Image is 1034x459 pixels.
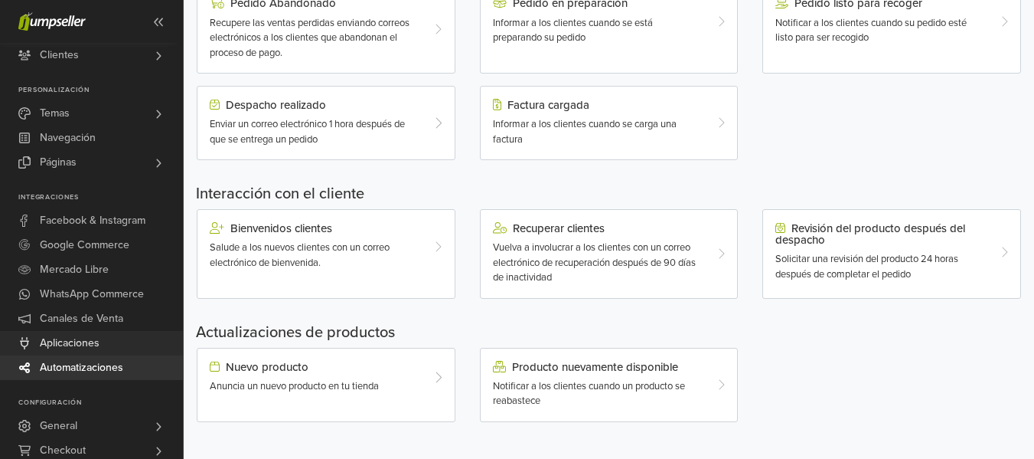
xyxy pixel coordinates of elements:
span: Aplicaciones [40,331,99,356]
span: Google Commerce [40,233,129,257]
span: Informar a los clientes cuando se está preparando su pedido [493,17,653,44]
span: Informar a los clientes cuando se carga una factura [493,118,677,146]
span: Salude a los nuevos clientes con un correo electrónico de bienvenida. [210,241,390,269]
span: Anuncia un nuevo producto en tu tienda [210,380,379,392]
p: Personalización [18,86,183,95]
span: Navegación [40,126,96,150]
div: Producto nuevamente disponible [493,361,704,373]
div: Factura cargada [493,99,704,111]
span: Mercado Libre [40,257,109,282]
div: Recuperar clientes [493,222,704,234]
span: Facebook & Instagram [40,208,145,233]
div: Despacho realizado [210,99,421,111]
span: Enviar un correo electrónico 1 hora después de que se entrega un pedido [210,118,405,146]
span: Notificar a los clientes cuando un producto se reabastece [493,380,685,408]
p: Configuración [18,398,183,408]
h5: Actualizaciones de productos [196,323,1022,342]
span: Clientes [40,43,79,67]
span: Recupere las ventas perdidas enviando correos electrónicos a los clientes que abandonan el proces... [210,17,409,59]
div: Revisión del producto después del despacho [775,222,987,246]
span: Vuelva a involucrar a los clientes con un correo electrónico de recuperación después de 90 días d... [493,241,696,284]
div: Bienvenidos clientes [210,222,421,234]
span: Automatizaciones [40,356,123,380]
span: Notificar a los clientes cuando su pedido esté listo para ser recogido [775,17,967,44]
span: Canales de Venta [40,307,123,331]
span: WhatsApp Commerce [40,282,144,307]
span: Páginas [40,150,77,175]
div: Nuevo producto [210,361,421,373]
span: General [40,414,77,438]
h5: Interacción con el cliente [196,185,1022,203]
p: Integraciones [18,193,183,202]
span: Temas [40,101,70,126]
span: Solicitar una revisión del producto 24 horas después de completar el pedido [775,253,958,280]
